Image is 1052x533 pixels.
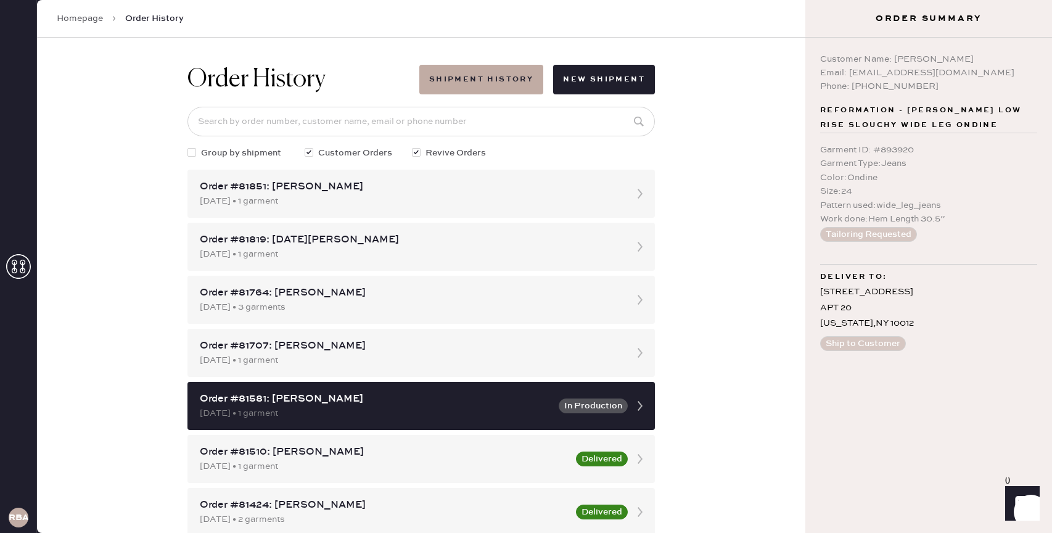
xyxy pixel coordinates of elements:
[820,184,1037,198] div: Size : 24
[820,199,1037,212] div: Pattern used : wide_leg_jeans
[820,80,1037,93] div: Phone: [PHONE_NUMBER]
[820,212,1037,226] div: Work done : Hem Length 30.5”
[200,247,620,261] div: [DATE] • 1 garment
[805,12,1052,25] h3: Order Summary
[820,171,1037,184] div: Color : Ondine
[200,498,569,513] div: Order #81424: [PERSON_NAME]
[200,513,569,526] div: [DATE] • 2 garments
[9,513,28,522] h3: RBA
[820,227,917,242] button: Tailoring Requested
[820,157,1037,170] div: Garment Type : Jeans
[200,180,620,194] div: Order #81851: [PERSON_NAME]
[187,107,655,136] input: Search by order number, customer name, email or phone number
[200,407,551,420] div: [DATE] • 1 garment
[553,65,655,94] button: New Shipment
[820,270,887,284] span: Deliver to:
[419,65,543,94] button: Shipment History
[200,460,569,473] div: [DATE] • 1 garment
[559,399,628,413] button: In Production
[993,477,1046,531] iframe: Front Chat
[187,65,326,94] h1: Order History
[820,66,1037,80] div: Email: [EMAIL_ADDRESS][DOMAIN_NAME]
[820,284,1037,331] div: [STREET_ADDRESS] APT 20 [US_STATE] , NY 10012
[576,452,628,466] button: Delivered
[576,505,628,519] button: Delivered
[201,146,281,160] span: Group by shipment
[200,339,620,353] div: Order #81707: [PERSON_NAME]
[200,353,620,367] div: [DATE] • 1 garment
[200,300,620,314] div: [DATE] • 3 garments
[200,233,620,247] div: Order #81819: [DATE][PERSON_NAME]
[200,445,569,460] div: Order #81510: [PERSON_NAME]
[200,286,620,300] div: Order #81764: [PERSON_NAME]
[125,12,184,25] span: Order History
[820,336,906,351] button: Ship to Customer
[425,146,486,160] span: Revive Orders
[820,52,1037,66] div: Customer Name: [PERSON_NAME]
[200,392,551,407] div: Order #81581: [PERSON_NAME]
[820,103,1037,133] span: Reformation - [PERSON_NAME] Low Rise Slouchy Wide Leg Ondine
[318,146,392,160] span: Customer Orders
[200,194,620,208] div: [DATE] • 1 garment
[57,12,103,25] a: Homepage
[820,143,1037,157] div: Garment ID : # 893920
